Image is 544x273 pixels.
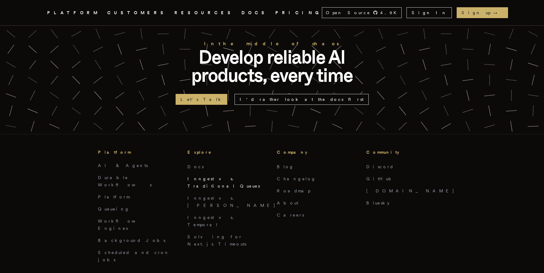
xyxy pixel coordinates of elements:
[98,207,130,211] a: Queueing
[187,196,276,208] a: Inngest vs. [PERSON_NAME]
[187,176,260,188] a: Inngest vs. Traditional Queues
[406,7,452,18] a: Sign In
[98,175,152,187] a: Durable Workflows
[187,164,204,169] a: Docs
[366,149,446,156] h3: Community
[98,219,150,231] a: Workflow Engines
[277,201,298,205] a: About
[174,9,234,17] button: RESOURCES
[176,94,227,105] a: Let's Talk
[187,149,267,156] h3: Explore
[277,188,310,193] a: Roadmap
[366,188,455,193] a: [DOMAIN_NAME]
[98,250,170,262] a: Scheduled and cron jobs
[175,40,369,48] h2: In the middle of chaos
[98,238,165,243] a: Background Jobs
[275,9,322,17] a: PRICING
[366,176,395,181] a: GitHub
[366,164,394,169] a: Discord
[107,9,167,17] a: CUSTOMERS
[235,94,369,105] a: I'd rather look at the docs first
[98,163,148,168] a: AI & Agents
[175,48,369,84] p: Develop reliable AI products, every time
[47,9,100,17] button: PLATFORM
[457,7,508,18] a: Sign up
[277,149,357,156] h3: Company
[366,201,389,205] a: Bluesky
[187,234,246,246] a: Solving for Next.js Timeouts
[277,164,294,169] a: Blog
[277,176,316,181] a: Changelog
[98,149,178,156] h3: Platform
[98,194,130,199] a: Platform
[277,213,304,217] a: Careers
[326,10,371,16] span: Open Source
[187,215,237,227] a: Inngest vs. Temporal
[241,9,268,17] a: DOCS
[380,10,400,16] span: 4.9 K
[493,10,503,16] span: →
